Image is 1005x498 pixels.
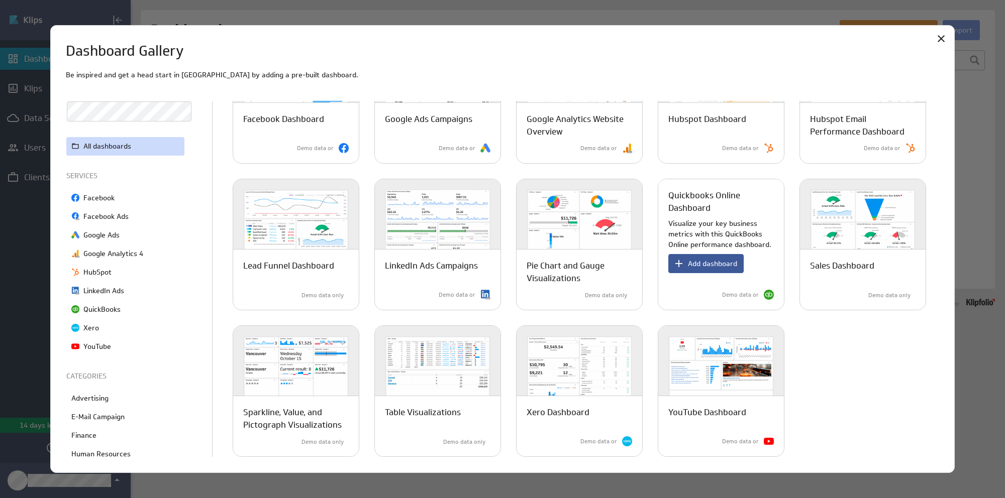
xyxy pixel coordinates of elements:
p: All dashboards [83,141,131,152]
img: image7114667537295097211.png [71,342,79,350]
p: LinkedIn Ads Campaigns [385,260,478,272]
p: Google Ads Campaigns [385,113,472,126]
p: Hubspot Email Performance Dashboard [810,113,916,138]
img: HubSpot [764,143,774,153]
img: image2754833655435752804.png [71,212,79,220]
p: Xero [83,323,99,333]
img: linkedin_ads_campaigns-light-600x400.png [375,179,500,270]
p: Demo data only [443,438,485,446]
p: Lead Funnel Dashboard [243,260,334,272]
img: table_visualizations-light-600x400.png [375,326,500,416]
p: Advertising [71,393,109,404]
span: Add dashboard [688,259,737,268]
p: HubSpot [83,267,112,278]
p: Demo data or [722,291,759,299]
p: Demo data or [722,144,759,153]
p: Demo data or [439,144,475,153]
p: Be inspired and get a head start in [GEOGRAPHIC_DATA] by adding a pre-built dashboard. [66,70,939,80]
p: Demo data only [301,291,344,300]
div: Close [933,30,950,47]
p: SERVICES [66,171,187,181]
img: lead_funnel-light-600x400.png [233,179,359,270]
button: Add dashboard [668,254,744,273]
p: Google Analytics Website Overview [527,113,632,138]
img: Google Analytics 4 [622,143,632,153]
p: CATEGORIES [66,371,187,382]
img: sparkline_value_pictogram-light-600x400.png [233,326,359,416]
p: Facebook Dashboard [243,113,324,126]
img: image8417636050194330799.png [71,231,79,239]
p: Facebook Ads [83,211,129,222]
p: Demo data or [580,144,617,153]
p: Demo data only [585,291,627,300]
img: Google Ads [480,143,490,153]
p: Human Resources [71,449,131,459]
img: pie_gauge-light-600x400.png [517,179,642,270]
p: Demo data only [868,291,911,300]
img: xero_dashboard-light-600x400.png [517,326,642,416]
img: sales_dashboard-light-600x400.png [800,179,926,270]
p: Xero Dashboard [527,406,589,419]
p: Demo data or [722,437,759,446]
p: Sparkline, Value, and Pictograph Visualizations [243,406,349,431]
h1: Dashboard Gallery [66,41,184,62]
img: YouTube [764,436,774,446]
p: Quickbooks Online Dashboard [668,189,774,214]
img: image729517258887019810.png [71,194,79,202]
p: Google Analytics 4 [83,248,143,259]
img: HubSpot [906,143,916,153]
img: image1858912082062294012.png [71,287,79,295]
img: youtube_dashboard-light-600x400.png [658,326,784,416]
img: image4788249492605619304.png [71,268,79,276]
img: Xero [622,436,632,446]
p: LinkedIn Ads [83,286,124,296]
p: Facebook [83,193,115,203]
p: Pie Chart and Gauge Visualizations [527,260,632,285]
img: QuickBooks [764,290,774,300]
p: Hubspot Dashboard [668,113,746,126]
p: Finance [71,430,96,441]
p: Google Ads [83,230,120,240]
img: image6502031566950861830.png [71,250,79,258]
p: Demo data or [864,144,900,153]
p: Demo data or [297,144,334,153]
img: LinkedIn Ads [480,290,490,300]
p: Visualize your key business metrics with this QuickBooks Online performance dashboard. [668,218,774,250]
img: Facebook [339,143,349,153]
p: Sales Dashboard [810,260,874,272]
p: Demo data or [439,291,475,299]
img: image5502353411254158712.png [71,305,79,313]
p: YouTube Dashboard [668,406,746,419]
p: YouTube [83,341,111,352]
p: Table Visualizations [385,406,461,419]
p: QuickBooks [83,304,121,315]
p: Demo data only [301,438,344,446]
p: E-Mail Campaign [71,412,125,422]
img: image3155776258136118639.png [71,324,79,332]
p: Demo data or [580,437,617,446]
